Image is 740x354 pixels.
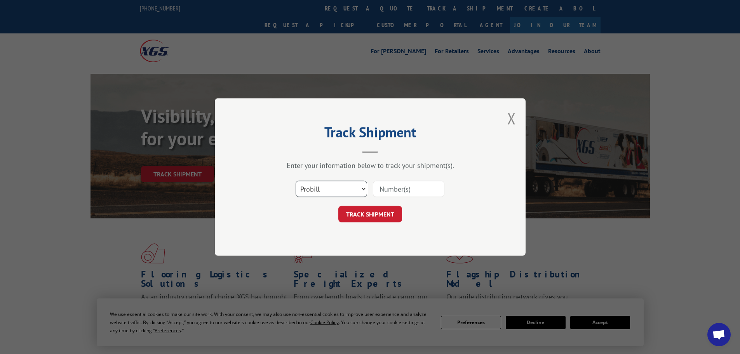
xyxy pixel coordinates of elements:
[507,108,516,129] button: Close modal
[373,181,444,197] input: Number(s)
[707,323,731,346] div: Open chat
[254,127,487,141] h2: Track Shipment
[338,206,402,222] button: TRACK SHIPMENT
[254,161,487,170] div: Enter your information below to track your shipment(s).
